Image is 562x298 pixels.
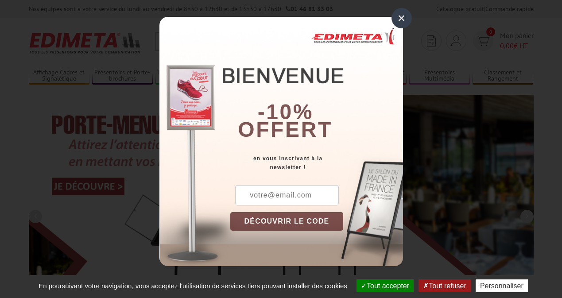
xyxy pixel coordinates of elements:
[391,8,412,28] div: ×
[476,279,528,292] button: Personnaliser (fenêtre modale)
[230,154,403,172] div: en vous inscrivant à la newsletter !
[34,282,352,290] span: En poursuivant votre navigation, vous acceptez l'utilisation de services tiers pouvant installer ...
[230,212,344,231] button: DÉCOUVRIR LE CODE
[238,118,333,141] font: offert
[258,100,314,124] b: -10%
[419,279,470,292] button: Tout refuser
[357,279,414,292] button: Tout accepter
[235,185,339,205] input: votre@email.com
